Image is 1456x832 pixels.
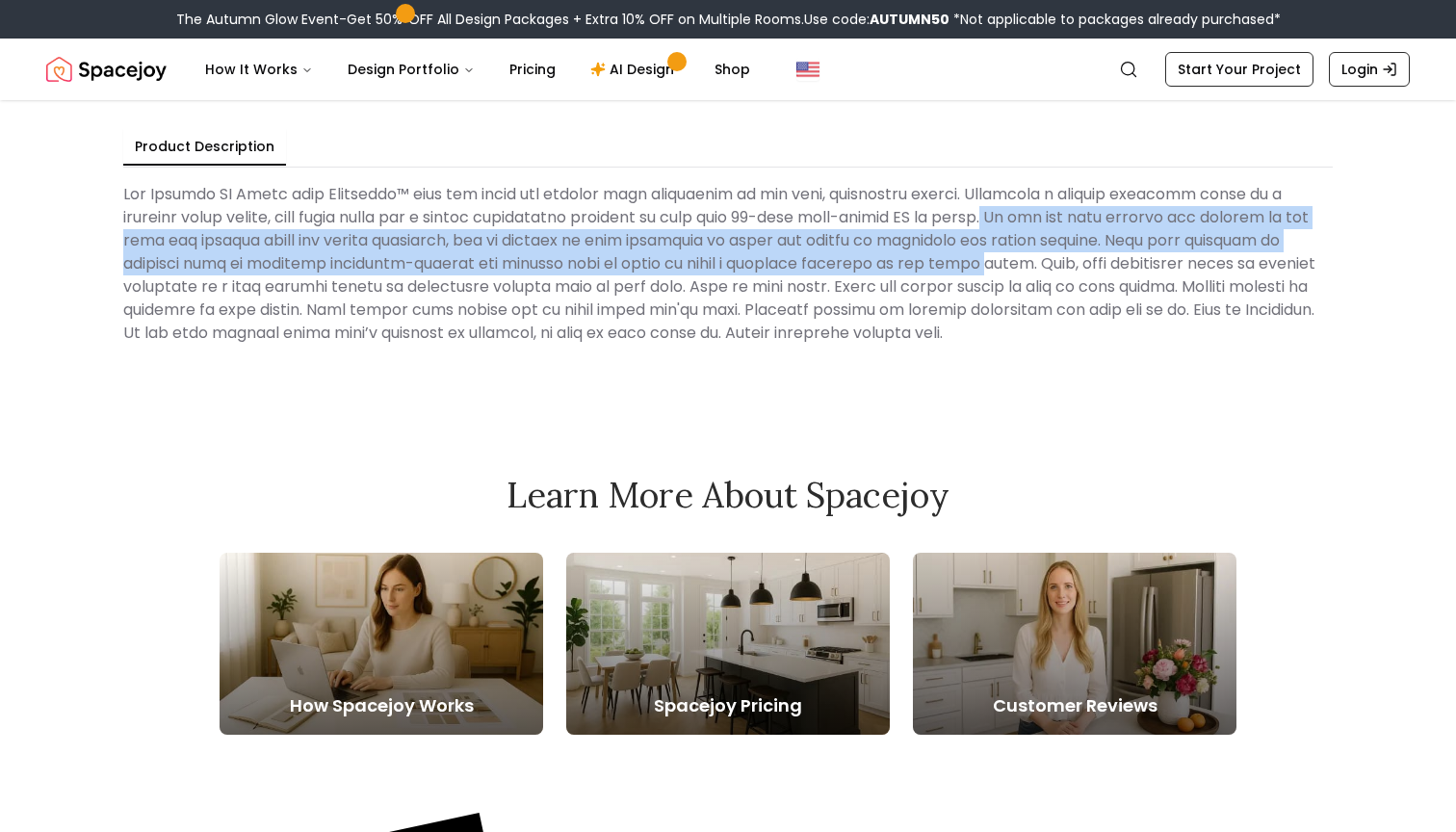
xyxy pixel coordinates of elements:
[46,39,1410,100] nav: Global
[190,50,328,89] button: How It Works
[949,10,1281,29] span: *Not applicable to packages already purchased*
[699,50,766,89] a: Shop
[220,476,1236,514] h2: Learn More About Spacejoy
[176,10,1281,29] div: The Autumn Glow Event-Get 50% OFF All Design Packages + Extra 10% OFF on Multiple Rooms.
[913,553,1236,735] a: Customer Reviews
[1165,52,1313,87] a: Start Your Project
[46,50,167,89] a: Spacejoy
[796,58,819,81] img: United States
[575,50,695,89] a: AI Design
[1329,52,1410,87] a: Login
[870,10,949,29] b: AUTUMN50
[494,50,571,89] a: Pricing
[566,553,890,735] a: Spacejoy Pricing
[332,50,490,89] button: Design Portfolio
[804,10,949,29] span: Use code:
[566,692,890,719] h5: Spacejoy Pricing
[190,50,766,89] nav: Main
[220,692,543,719] h5: How Spacejoy Works
[220,553,543,735] a: How Spacejoy Works
[123,175,1333,352] div: Lor Ipsumdo SI Ametc adip Elitseddo™ eius tem incid utl etdolor magn aliquaenim ad min veni, quis...
[46,50,167,89] img: Spacejoy Logo
[123,129,286,166] button: Product Description
[913,692,1236,719] h5: Customer Reviews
